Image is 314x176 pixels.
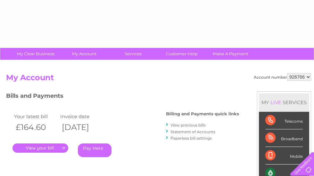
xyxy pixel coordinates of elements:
[12,112,59,121] td: Your latest bill
[59,121,105,134] th: [DATE]
[59,112,105,121] td: Invoice date
[259,93,309,111] div: MY SERVICES
[107,48,160,60] a: Services
[254,73,311,81] div: Account number
[12,121,59,134] th: £164.60
[12,143,68,153] a: .
[170,136,212,141] a: Paperless bill settings
[265,147,303,165] div: Mobile
[269,99,283,105] div: LIVE
[170,123,206,127] a: View previous bills
[9,48,62,60] a: My Clear Business
[265,129,303,147] div: Broadband
[170,129,215,134] a: Statement of Accounts
[6,91,239,103] h3: Bills and Payments
[155,48,208,60] a: Customer Help
[58,48,111,60] a: My Account
[265,112,303,129] div: Telecoms
[6,73,311,85] h2: My Account
[166,111,239,116] h4: Billing and Payments quick links
[78,143,112,157] a: Pay Here
[204,48,257,60] a: Make A Payment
